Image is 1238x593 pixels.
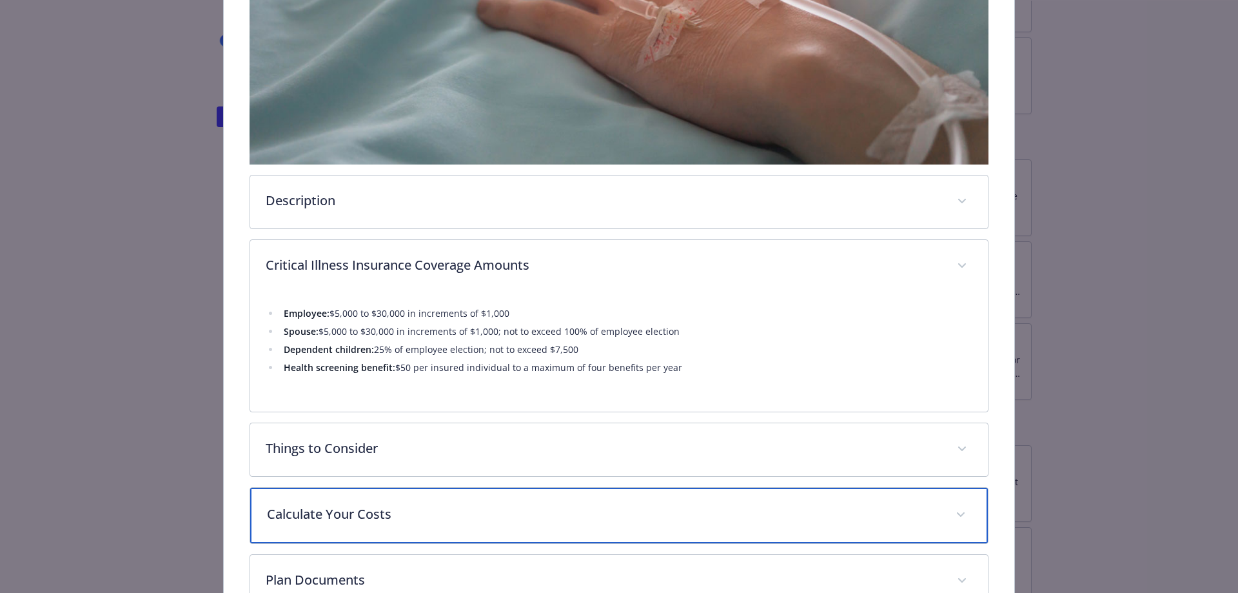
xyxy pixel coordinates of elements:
strong: Spouse: [284,325,319,337]
strong: Employee: [284,307,329,319]
li: $5,000 to $30,000 in increments of $1,000; not to exceed 100% of employee election [280,324,973,339]
p: Critical Illness Insurance Coverage Amounts [266,256,942,275]
div: Description [250,176,988,228]
p: Plan Documents [266,570,942,590]
div: Calculate Your Costs [250,488,988,543]
div: Things to Consider [250,423,988,476]
p: Description [266,191,942,210]
p: Things to Consider [266,439,942,458]
div: Critical Illness Insurance Coverage Amounts [250,240,988,293]
p: Calculate Your Costs [267,505,941,524]
li: 25% of employee election; not to exceed $7,500 [280,342,973,357]
div: Critical Illness Insurance Coverage Amounts [250,293,988,412]
li: $5,000 to $30,000 in increments of $1,000 [280,306,973,321]
li: $50 per insured individual to a maximum of four benefits per year [280,360,973,376]
strong: Dependent children: [284,343,374,356]
strong: Health screening benefit: [284,361,395,374]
